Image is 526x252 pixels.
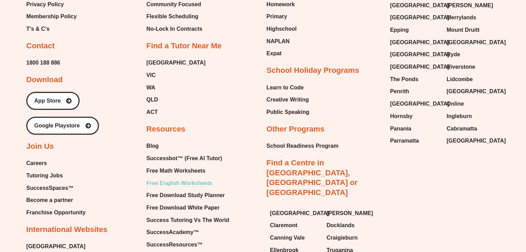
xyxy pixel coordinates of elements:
[146,166,205,176] span: Free Math Worksheets
[146,227,199,238] span: SuccessAcademy™
[146,227,229,238] a: SuccessAcademy™
[446,86,506,97] span: [GEOGRAPHIC_DATA]
[146,95,205,105] a: QLD
[326,208,373,219] span: [PERSON_NAME]
[326,208,376,219] a: [PERSON_NAME]
[26,183,86,193] a: SuccessSpaces™
[26,207,86,218] a: Franchise Opportunity
[26,24,77,34] a: T’s & C’s
[146,107,158,117] span: ACT
[146,141,229,151] a: Blog
[146,153,229,164] a: Successbot™ (Free AI Tutor)
[34,98,61,104] span: App Store
[26,195,86,205] a: Become a partner
[146,178,229,188] a: Free English Worksheets
[446,37,506,48] span: [GEOGRAPHIC_DATA]
[267,36,300,47] a: NAPLAN
[146,83,155,93] span: WA
[146,41,221,51] h2: Find a Tutor Near Me
[267,48,282,59] span: Expat
[446,12,476,23] span: Merrylands
[446,62,475,72] span: Riverstone
[326,233,376,243] a: Craigieburn
[446,74,473,85] span: Lidcombe
[146,141,159,151] span: Blog
[390,62,449,72] span: [GEOGRAPHIC_DATA]
[26,142,54,152] h2: Join Us
[146,166,229,176] a: Free Math Worksheets
[146,153,222,164] span: Successbot™ (Free AI Tutor)
[146,58,205,68] a: [GEOGRAPHIC_DATA]
[26,41,55,51] h2: Contact
[446,37,496,48] a: [GEOGRAPHIC_DATA]
[390,0,449,11] span: [GEOGRAPHIC_DATA]
[26,11,77,22] a: Membership Policy
[390,62,440,72] a: [GEOGRAPHIC_DATA]
[390,99,449,109] span: [GEOGRAPHIC_DATA]
[446,136,506,146] span: [GEOGRAPHIC_DATA]
[26,24,49,34] span: T’s & C’s
[390,25,440,35] a: Epping
[26,158,86,168] a: Careers
[146,215,229,225] a: Success Tutoring Vs The World
[270,233,305,243] span: Canning Vale
[146,190,225,201] span: Free Download Study Planner
[390,37,449,48] span: [GEOGRAPHIC_DATA]
[146,95,158,105] span: QLD
[267,48,300,59] a: Expat
[390,111,413,122] span: Hornsby
[267,24,297,34] span: Highschool
[267,83,310,93] a: Learn to Code
[446,12,496,23] a: Merrylands
[26,171,63,181] span: Tutoring Jobs
[267,66,359,76] h2: School Holiday Programs
[446,49,496,60] a: Ryde
[390,37,440,48] a: [GEOGRAPHIC_DATA]
[26,75,63,85] h2: Download
[446,0,496,11] a: [PERSON_NAME]
[146,203,229,213] a: Free Download White Paper
[446,111,496,122] a: Ingleburn
[411,174,526,252] div: Chat Widget
[390,136,419,146] span: Parramatta
[146,190,229,201] a: Free Download Study Planner
[390,12,449,23] span: [GEOGRAPHIC_DATA]
[390,136,440,146] a: Parramatta
[267,95,310,105] a: Creative Writing
[26,58,60,68] a: 1800 188 886
[390,25,409,35] span: Epping
[270,208,329,219] span: [GEOGRAPHIC_DATA]
[446,49,460,60] span: Ryde
[267,11,287,22] span: Primary
[390,12,440,23] a: [GEOGRAPHIC_DATA]
[146,70,156,80] span: VIC
[390,124,411,134] span: Panania
[390,0,440,11] a: [GEOGRAPHIC_DATA]
[446,99,496,109] a: Online
[270,220,320,231] a: Claremont
[446,74,496,85] a: Lidcombe
[146,178,212,188] span: Free English Worksheets
[267,158,358,197] a: Find a Centre in [GEOGRAPHIC_DATA], [GEOGRAPHIC_DATA] or [GEOGRAPHIC_DATA]
[267,83,304,93] span: Learn to Code
[446,25,479,35] span: Mount Druitt
[270,208,320,219] a: [GEOGRAPHIC_DATA]
[26,158,47,168] span: Careers
[390,74,418,85] span: The Ponds
[390,124,440,134] a: Panania
[26,171,86,181] a: Tutoring Jobs
[446,124,477,134] span: Cabramatta
[267,141,339,151] span: School Readiness Program
[146,240,203,250] span: SuccessResources™
[26,241,85,252] a: [GEOGRAPHIC_DATA]
[267,124,325,134] h2: Other Programs
[270,233,320,243] a: Canning Vale
[26,195,73,205] span: Become a partner
[267,107,310,117] a: Public Speaking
